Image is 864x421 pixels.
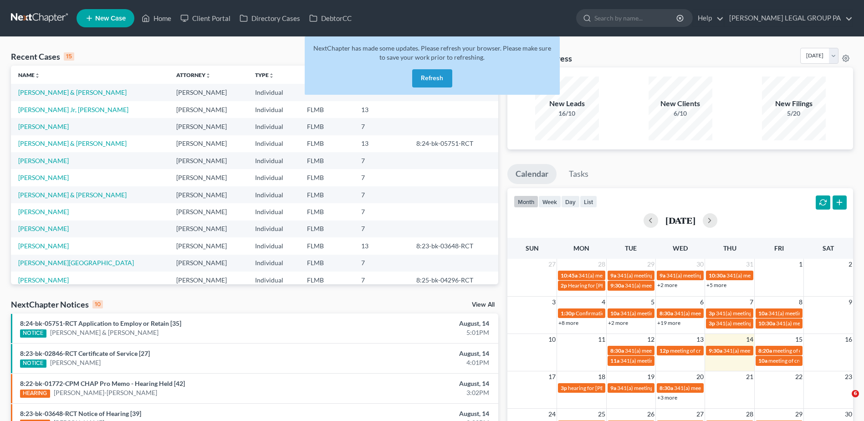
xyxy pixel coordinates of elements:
span: Mon [573,244,589,252]
span: 9 [848,297,853,308]
td: Individual [248,255,300,272]
td: FLMB [300,255,354,272]
span: 3p [709,320,715,327]
span: 7 [749,297,754,308]
i: unfold_more [35,73,40,78]
i: unfold_more [269,73,274,78]
a: Tasks [561,164,597,184]
td: [PERSON_NAME] [169,221,248,237]
span: 341(a) meeting for [PERSON_NAME] & [PERSON_NAME] [726,272,863,279]
a: [PERSON_NAME] [18,225,69,232]
span: 17 [547,371,557,382]
span: 341(a) meeting for [PERSON_NAME] [674,310,762,317]
a: [PERSON_NAME] [18,276,69,284]
td: Individual [248,186,300,203]
span: 10a [758,357,767,364]
span: 11a [610,357,619,364]
div: August, 14 [339,319,489,328]
td: 7 [354,272,409,288]
span: 341(a) meeting for [PERSON_NAME] [768,310,856,317]
td: [PERSON_NAME] [169,118,248,135]
a: +5 more [706,282,726,288]
td: Individual [248,169,300,186]
span: 25 [597,409,606,420]
span: 12p [660,347,669,354]
span: 12 [646,334,655,345]
a: [PERSON_NAME]-[PERSON_NAME] [54,388,157,397]
td: [PERSON_NAME] [169,101,248,118]
span: 10 [547,334,557,345]
span: 2p [561,282,567,289]
span: 2 [848,259,853,270]
a: [PERSON_NAME] & [PERSON_NAME] [18,191,127,199]
td: [PERSON_NAME] [169,203,248,220]
a: Calendar [507,164,557,184]
span: 1:30p [561,310,575,317]
span: 341(a) meeting for [PERSON_NAME] & [PERSON_NAME] [674,385,810,391]
span: 29 [646,259,655,270]
td: 8:23-bk-03648-RCT [409,237,498,254]
td: Individual [248,221,300,237]
td: FLMB [300,152,354,169]
span: 22 [794,371,803,382]
td: 13 [354,135,409,152]
span: 341(a) meeting for [PERSON_NAME] & [PERSON_NAME] [625,347,761,354]
span: 6 [852,390,859,397]
td: 7 [354,186,409,203]
span: 341(a) meeting for [PERSON_NAME] [716,320,804,327]
h2: [DATE] [665,216,695,225]
a: Client Portal [176,10,235,26]
span: 8:30a [660,310,673,317]
button: month [514,195,538,208]
td: 13 [354,237,409,254]
span: 19 [646,371,655,382]
span: 10:30a [758,320,775,327]
input: Search by name... [594,10,678,26]
span: 27 [695,409,705,420]
td: 7 [354,255,409,272]
td: FLMB [300,203,354,220]
div: HEARING [20,390,50,398]
div: 10 [92,300,103,308]
span: 341(a) meeting for [PERSON_NAME] & [PERSON_NAME] [723,347,859,354]
span: 11 [597,334,606,345]
span: 341(a) meeting for [PERSON_NAME] [620,357,708,364]
td: 13 [354,101,409,118]
div: 5/20 [762,109,826,118]
span: 341(a) meeting for [PERSON_NAME] [578,272,666,279]
span: 15 [794,334,803,345]
a: 8:24-bk-05751-RCT Application to Employ or Retain [35] [20,319,181,327]
a: +2 more [657,282,677,288]
a: 8:22-bk-01772-CPM CHAP Pro Memo - Hearing Held [42] [20,380,185,387]
span: New Case [95,15,126,22]
a: 8:23-bk-02846-RCT Certificate of Service [27] [20,349,150,357]
a: [PERSON_NAME] [18,208,69,216]
span: Fri [774,244,784,252]
span: 24 [547,409,557,420]
div: 4:01PM [339,358,489,367]
td: Individual [248,272,300,288]
a: [PERSON_NAME] [18,174,69,181]
span: 8:30a [660,385,673,391]
span: 26 [646,409,655,420]
td: [PERSON_NAME] [169,272,248,288]
span: 8:20a [758,347,772,354]
span: 8:30a [610,347,624,354]
span: Confirmation hearing for [PERSON_NAME] [576,310,679,317]
div: Recent Cases [11,51,74,62]
span: 27 [547,259,557,270]
a: DebtorCC [305,10,356,26]
span: 21 [745,371,754,382]
td: 7 [354,118,409,135]
a: [PERSON_NAME] [50,358,101,367]
div: August, 14 [339,409,489,418]
td: Individual [248,84,300,101]
td: FLMB [300,221,354,237]
button: week [538,195,561,208]
td: Individual [248,203,300,220]
a: [PERSON_NAME] LEGAL GROUP PA [725,10,853,26]
span: 9a [660,272,665,279]
div: August, 14 [339,349,489,358]
div: 3:02PM [339,388,489,397]
td: 7 [354,203,409,220]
